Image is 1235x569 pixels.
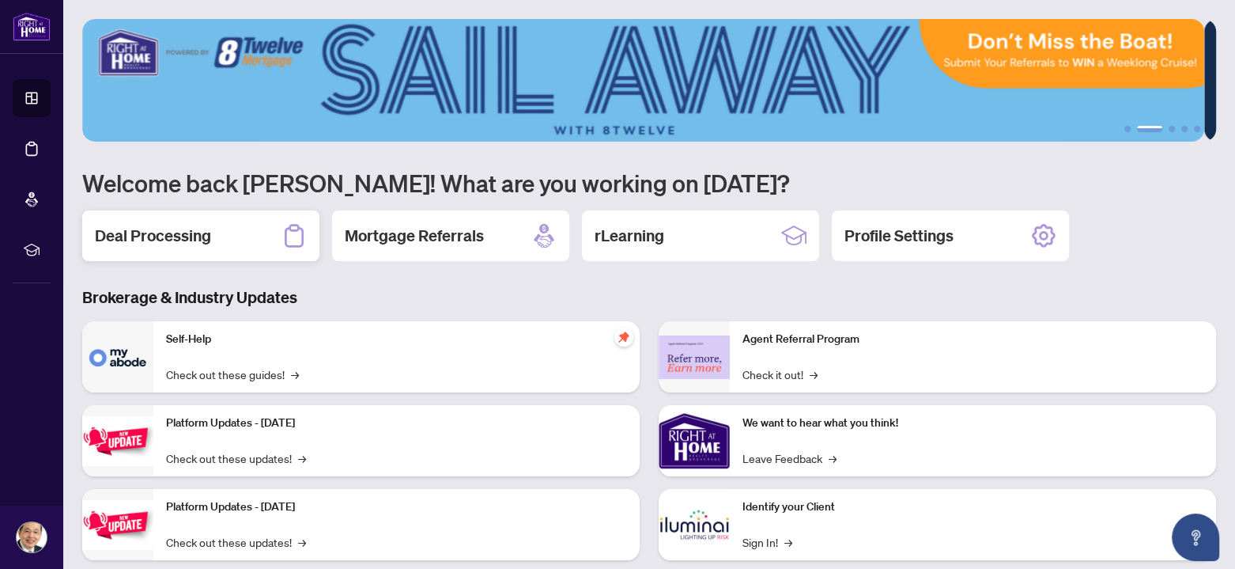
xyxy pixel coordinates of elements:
h2: Profile Settings [844,225,954,247]
a: Check out these updates!→ [166,450,306,467]
span: → [298,533,306,551]
img: Platform Updates - July 21, 2025 [82,416,153,466]
p: Agent Referral Program [742,331,1203,348]
button: 5 [1194,126,1200,132]
span: → [291,366,299,383]
span: → [810,366,818,383]
a: Check out these updates!→ [166,533,306,551]
span: → [298,450,306,467]
button: Open asap [1172,514,1219,561]
img: Identify your Client [659,489,730,560]
img: We want to hear what you think! [659,405,730,476]
a: Check it out!→ [742,366,818,383]
h3: Brokerage & Industry Updates [82,286,1216,309]
span: → [784,533,792,551]
a: Sign In!→ [742,533,792,551]
h2: rLearning [595,225,664,247]
p: Platform Updates - [DATE] [166,415,627,432]
img: logo [13,12,51,41]
h2: Mortgage Referrals [345,225,484,247]
p: Self-Help [166,331,627,348]
span: → [829,450,837,467]
h2: Deal Processing [95,225,211,247]
button: 2 [1137,126,1162,132]
img: Profile Icon [17,522,47,552]
img: Platform Updates - July 8, 2025 [82,500,153,550]
p: Identify your Client [742,499,1203,516]
button: 3 [1169,126,1175,132]
button: 4 [1181,126,1188,132]
p: Platform Updates - [DATE] [166,499,627,516]
span: pushpin [614,328,633,347]
p: We want to hear what you think! [742,415,1203,432]
img: Slide 1 [82,19,1204,142]
button: 1 [1124,126,1131,132]
a: Check out these guides!→ [166,366,299,383]
img: Agent Referral Program [659,336,730,379]
h1: Welcome back [PERSON_NAME]! What are you working on [DATE]? [82,168,1216,198]
img: Self-Help [82,321,153,393]
a: Leave Feedback→ [742,450,837,467]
